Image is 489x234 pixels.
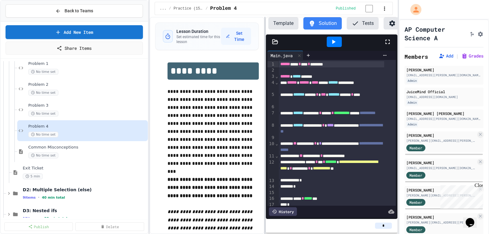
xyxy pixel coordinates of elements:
[44,216,67,220] span: 30 min total
[160,6,167,11] span: ...
[404,52,428,61] h2: Members
[406,89,482,94] div: JuiceMind Official
[406,122,418,127] div: Admin
[406,138,476,143] div: [PERSON_NAME][EMAIL_ADDRESS][PERSON_NAME][DOMAIN_NAME]
[41,216,42,221] span: •
[174,6,203,11] span: Practice (15 mins)
[23,196,36,200] span: 9 items
[28,90,58,96] span: No time set
[2,2,42,39] div: Chat with us now!Close
[406,117,482,121] div: [EMAIL_ADDRESS][PERSON_NAME][DOMAIN_NAME]
[406,78,418,83] div: Admin
[409,173,422,178] span: Member
[206,6,208,11] span: /
[38,195,39,200] span: •
[28,82,147,87] span: Problem 2
[28,111,58,117] span: No time set
[28,103,147,108] span: Problem 3
[456,52,459,60] span: |
[6,25,143,39] a: Add New Item
[439,53,453,59] button: Add
[404,2,423,17] div: My Account
[358,5,380,12] input: publish toggle
[336,5,380,12] div: Content is published and visible to students
[463,209,483,228] iframe: chat widget
[28,145,147,150] span: Common Misconceptions
[4,222,73,231] a: Publish
[438,183,483,209] iframe: chat widget
[406,133,476,138] div: [PERSON_NAME]
[409,145,422,151] span: Member
[404,25,466,42] h1: AP Computer Science A
[477,30,483,37] button: Assignment Settings
[406,100,418,105] div: Admin
[28,69,58,75] span: No time set
[406,193,476,198] div: [PERSON_NAME][EMAIL_ADDRESS][PERSON_NAME][DOMAIN_NAME]
[23,173,43,179] span: 5 min
[409,200,422,205] span: Member
[406,95,482,99] div: [EMAIL_ADDRESS][DOMAIN_NAME]
[23,166,147,171] span: Exit Ticket
[28,61,147,66] span: Problem 1
[6,4,143,18] button: Back to Teams
[406,160,476,165] div: [PERSON_NAME]
[406,220,476,225] div: [PERSON_NAME][EMAIL_ADDRESS][PERSON_NAME][DOMAIN_NAME]
[406,67,482,73] div: [PERSON_NAME]
[75,222,144,231] a: Delete
[23,187,147,192] span: D2: Multiple Selection (else)
[23,208,147,213] span: D3: Nested ifs
[210,5,237,12] span: Problem 4
[469,30,475,37] button: Click to see fork details
[65,8,93,14] span: Back to Teams
[406,73,482,77] div: [EMAIL_ADDRESS][PERSON_NAME][DOMAIN_NAME]
[336,6,356,11] span: Published
[42,196,65,200] span: 40 min total
[461,53,483,59] button: Grades
[406,111,482,116] div: [PERSON_NAME] [PERSON_NAME]
[406,166,476,170] div: [EMAIL_ADDRESS][PERSON_NAME][DOMAIN_NAME]
[409,227,422,232] span: Member
[28,153,58,158] span: No time set
[169,6,171,11] span: /
[406,187,476,193] div: [PERSON_NAME]
[23,216,38,220] span: 12 items
[28,124,147,129] span: Problem 4
[406,214,476,220] div: [PERSON_NAME]
[6,42,143,55] a: Share Items
[28,132,58,137] span: No time set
